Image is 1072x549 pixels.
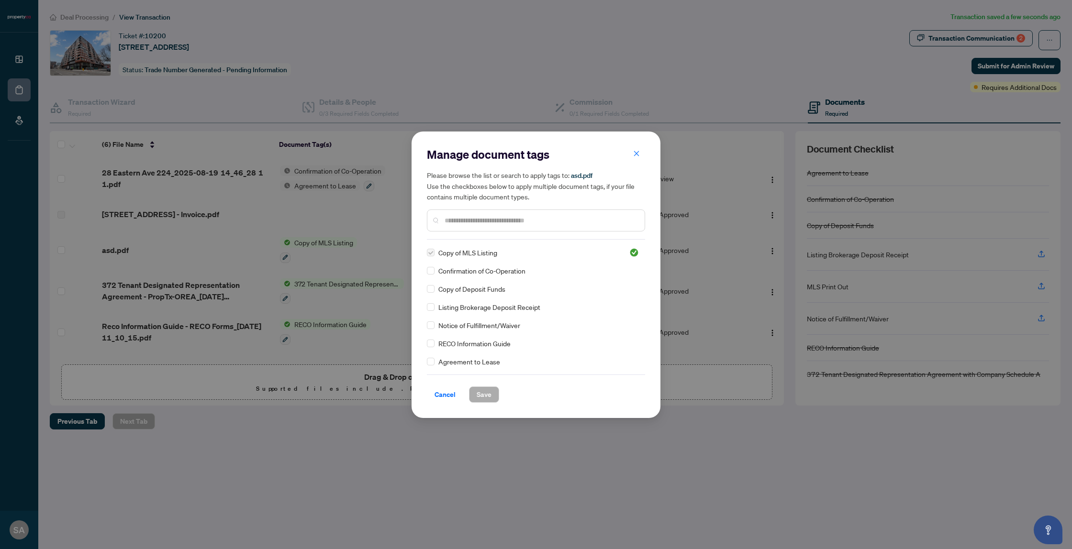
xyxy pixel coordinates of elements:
button: Cancel [427,386,463,403]
span: Approved [629,248,639,257]
button: Open asap [1034,516,1062,544]
h2: Manage document tags [427,147,645,162]
h5: Please browse the list or search to apply tags to: Use the checkboxes below to apply multiple doc... [427,170,645,202]
span: Agreement to Lease [438,356,500,367]
span: Copy of MLS Listing [438,247,497,258]
span: Listing Brokerage Deposit Receipt [438,302,540,312]
button: Save [469,386,499,403]
span: close [633,150,640,157]
span: RECO Information Guide [438,338,511,349]
span: Cancel [435,387,456,402]
span: asd.pdf [571,171,592,180]
span: Copy of Deposit Funds [438,284,505,294]
span: Notice of Fulfillment/Waiver [438,320,520,330]
span: Confirmation of Co-Operation [438,265,525,276]
img: status [629,248,639,257]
